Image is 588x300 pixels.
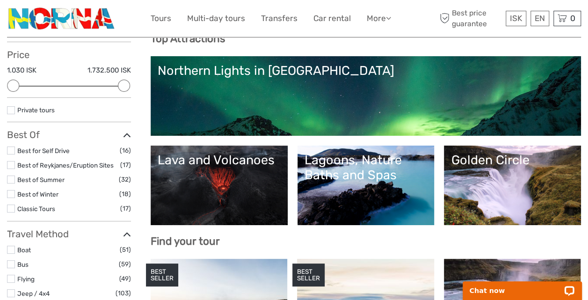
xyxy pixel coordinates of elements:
b: Find your tour [151,235,220,248]
span: (16) [120,145,131,156]
span: (18) [119,189,131,199]
a: Multi-day tours [187,12,245,25]
div: Golden Circle [451,153,574,168]
a: Boat [17,246,31,254]
a: Best of Summer [17,176,65,183]
a: Golden Circle [451,153,574,218]
a: Car rental [313,12,351,25]
div: Northern Lights in [GEOGRAPHIC_DATA] [158,63,574,78]
a: Best of Winter [17,190,58,198]
a: Tours [151,12,171,25]
span: (59) [119,259,131,270]
div: Lagoons, Nature Baths and Spas [305,153,428,183]
a: Lava and Volcanoes [158,153,281,218]
h3: Best Of [7,129,131,140]
div: BEST SELLER [146,263,178,287]
a: Northern Lights in [GEOGRAPHIC_DATA] [158,63,574,129]
span: (51) [120,244,131,255]
h3: Travel Method [7,228,131,240]
span: (17) [120,203,131,214]
iframe: LiveChat chat widget [457,271,588,300]
span: (17) [120,160,131,170]
span: ISK [510,14,522,23]
div: Lava and Volcanoes [158,153,281,168]
a: Classic Tours [17,205,55,212]
label: 1.732.500 ISK [87,66,131,75]
span: 0 [569,14,577,23]
div: BEST SELLER [292,263,325,287]
a: Flying [17,275,35,283]
a: Transfers [261,12,298,25]
a: Lagoons, Nature Baths and Spas [305,153,428,218]
div: EN [530,11,549,26]
a: Bus [17,261,29,268]
a: More [367,12,391,25]
a: Best for Self Drive [17,147,70,154]
h3: Price [7,49,131,60]
span: (49) [119,273,131,284]
span: (32) [119,174,131,185]
b: Top Attractions [151,32,225,45]
label: 1.030 ISK [7,66,36,75]
a: Best of Reykjanes/Eruption Sites [17,161,114,169]
span: Best price guarantee [437,8,503,29]
a: Private tours [17,106,55,114]
span: (103) [116,288,131,299]
a: Jeep / 4x4 [17,290,50,297]
img: 3202-b9b3bc54-fa5a-4c2d-a914-9444aec66679_logo_small.png [7,7,117,30]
